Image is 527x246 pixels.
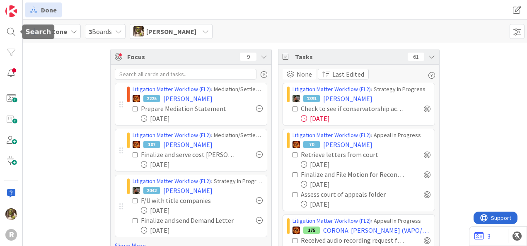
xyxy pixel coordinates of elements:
span: My Zone [42,27,67,36]
b: 3 [89,27,92,36]
div: › Strategy In Progress [133,177,263,186]
div: Assess court of appeals folder [301,189,401,199]
img: TR [293,141,300,148]
span: [PERSON_NAME] [163,186,213,195]
span: [PERSON_NAME] [146,27,196,36]
div: [DATE] [141,205,263,215]
a: Litigation Matter Workflow (FL2) [133,177,211,185]
div: › Strategy In Progress [293,85,430,94]
a: Litigation Matter Workflow (FL2) [293,217,371,224]
div: › Mediation/Settlement in Progress [133,131,263,140]
div: Finalize and serve cost [PERSON_NAME] and atty fee petition draft [141,150,238,159]
div: Received audio recording request for [DATE] judicial conference (requested 8/1) [301,235,406,245]
a: Litigation Matter Workflow (FL2) [133,131,211,139]
div: › Appeal In Progress [293,217,430,225]
a: Litigation Matter Workflow (FL2) [293,131,371,139]
span: Support [17,1,38,11]
span: Done [41,5,57,15]
span: [PERSON_NAME] [323,140,372,150]
div: 2042 [143,187,160,194]
div: 70 [303,141,320,148]
a: Litigation Matter Workflow (FL2) [293,85,371,93]
div: 2225 [143,95,160,102]
img: MW [133,187,140,194]
img: TR [133,95,140,102]
img: DG [5,208,17,220]
div: Finalize and File Motion for Reconsideration. [301,169,406,179]
span: [PERSON_NAME] [163,94,213,104]
img: TR [133,141,140,148]
div: 9 [240,53,256,61]
span: None [297,69,312,79]
button: Last Edited [318,69,369,80]
div: [DATE] [301,199,430,209]
div: F/U with title companies [141,195,231,205]
div: [DATE] [141,113,263,123]
a: Litigation Matter Workflow (FL2) [133,85,211,93]
div: R [5,229,17,241]
span: Last Edited [332,69,364,79]
div: 107 [143,141,160,148]
div: [DATE] [301,179,430,189]
div: 1391 [303,95,320,102]
div: [DATE] [301,113,430,123]
span: CORONA: [PERSON_NAME] (VAPO/Guardianship) [323,225,430,235]
img: Visit kanbanzone.com [5,5,17,17]
span: Tasks [295,52,404,62]
div: 175 [303,227,320,234]
div: › Mediation/Settlement Queue [133,85,263,94]
span: Focus [127,52,233,62]
div: [DATE] [301,159,430,169]
div: › Appeal In Progress [293,131,430,140]
div: Prepare Mediation Statement [141,104,238,113]
a: 3 [474,231,491,241]
span: Boards [89,27,112,36]
div: 61 [408,53,424,61]
span: [PERSON_NAME] [163,140,213,150]
div: [DATE] [141,159,263,169]
div: Retrieve letters from court [301,150,398,159]
div: Check to see if conservatorship accounting has been filed (checked 7/30) [301,104,406,113]
img: MW [293,95,300,102]
div: [DATE] [141,225,263,235]
input: Search all cards and tasks... [115,69,256,80]
span: [PERSON_NAME] [323,94,372,104]
img: DG [133,26,144,36]
div: Finalize and send Demand Letter [141,215,238,225]
h5: Search [25,28,51,36]
a: Done [25,2,62,17]
img: TR [293,227,300,234]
